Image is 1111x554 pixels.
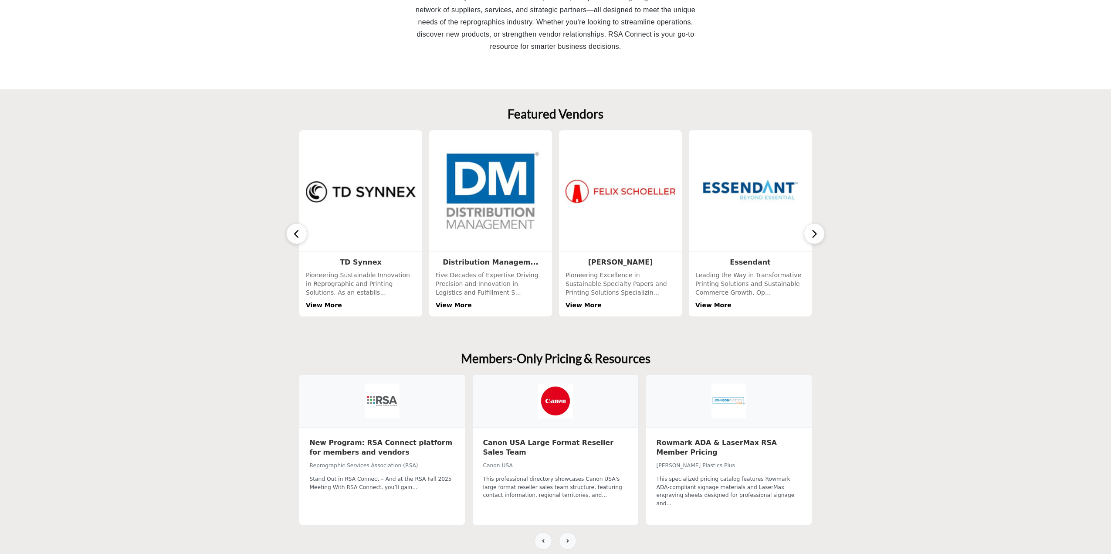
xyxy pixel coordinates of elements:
h3: Rowmark ADA & LaserMax RSA Member Pricing [657,438,801,457]
a: View More [695,302,732,309]
a: Rowmark ADA & LaserMax RSA Member Pricing [657,438,801,461]
img: Johnson Plastics Plus [711,384,746,418]
span: [PERSON_NAME] Plastics Plus [657,462,735,469]
a: TD Synnex [340,258,382,266]
b: Felix Schoeller [588,258,653,266]
img: Essendant [695,137,805,247]
div: Pioneering Excellence in Sustainable Specialty Papers and Printing Solutions Specializin... [566,271,675,309]
a: [PERSON_NAME] [588,258,653,266]
span: Canon USA [483,462,513,469]
img: Distribution Managem... [436,137,545,247]
a: Essendant [730,258,771,266]
a: View More [566,302,602,309]
a: View More [306,302,342,309]
div: This specialized pricing catalog features Rowmark ADA-compliant signage materials and LaserMax en... [657,475,801,507]
div: Pioneering Sustainable Innovation in Reprographic and Printing Solutions. As an establis... [306,271,416,309]
div: Stand Out in RSA Connect – And at the RSA Fall 2025 Meeting With RSA Connect, you’ll gain... [310,475,454,491]
h2: Members-Only Pricing & Resources [461,351,650,366]
img: TD Synnex [306,137,416,247]
div: Leading the Way in Transformative Printing Solutions and Sustainable Commerce Growth. Op... [695,271,805,309]
a: Distribution Managem... [443,258,538,266]
div: This professional directory showcases Canon USA's large format reseller sales team structure, fea... [483,475,628,499]
h3: New Program: RSA Connect platform for members and vendors [310,438,454,457]
a: New Program: RSA Connect platform for members and vendors [310,438,454,461]
img: Felix Schoeller [566,137,675,247]
a: View More [436,302,472,309]
img: Canon USA [538,384,573,418]
span: Reprographic Services Association (RSA) [310,462,418,469]
div: Five Decades of Expertise Driving Precision and Innovation in Logistics and Fulfillment S... [436,271,545,309]
h2: Featured Vendors [508,107,603,122]
img: Reprographic Services Association (RSA) [365,384,400,418]
h3: Canon USA Large Format Reseller Sales Team [483,438,628,457]
a: Canon USA Large Format Reseller Sales Team [483,438,628,461]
